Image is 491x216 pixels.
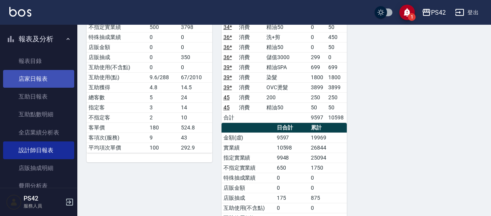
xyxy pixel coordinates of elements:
a: 全店業績分析表 [3,124,74,141]
td: 50 [326,102,347,112]
td: 9597 [309,112,326,122]
a: 互助點數明細 [3,105,74,123]
td: 0 [309,183,347,193]
td: 0 [148,62,179,72]
a: 設計師日報表 [3,141,74,159]
button: 登出 [452,5,482,20]
td: 2 [148,112,179,122]
td: 0 [275,173,309,183]
td: 店販金額 [87,42,148,52]
td: 互助使用(不含點) [222,203,275,213]
td: 10598 [326,112,347,122]
td: 消費 [237,42,264,52]
td: 金額(虛) [222,133,275,143]
td: 店販金額 [222,183,275,193]
td: 消費 [237,52,264,62]
td: 14 [179,102,212,112]
td: 實業績 [222,143,275,153]
td: 699 [309,62,326,72]
td: 店販抽成 [222,193,275,203]
td: 19969 [309,133,347,143]
td: 精油SPA [264,62,309,72]
td: 50 [326,42,347,52]
td: 不指定實業績 [87,22,148,32]
td: 100 [148,143,179,153]
td: 消費 [237,22,264,32]
td: 精油50 [264,102,309,112]
td: 消費 [237,62,264,72]
td: 10598 [275,143,309,153]
td: 292.9 [179,143,212,153]
td: 3798 [179,22,212,32]
td: 消費 [237,92,264,102]
td: 875 [309,193,347,203]
a: 45 [223,94,230,100]
td: 67/2010 [179,72,212,82]
td: 特殊抽成業績 [222,173,275,183]
td: 消費 [237,72,264,82]
td: 總客數 [87,92,148,102]
button: PS42 [419,5,449,20]
td: 0 [179,32,212,42]
td: 0 [309,32,326,42]
td: 699 [326,62,347,72]
td: 524.8 [179,122,212,133]
td: 299 [309,52,326,62]
a: 費用分析表 [3,177,74,195]
td: 50 [309,102,326,112]
td: 4.8 [148,82,179,92]
td: 合計 [222,112,237,122]
td: 450 [326,32,347,42]
td: 250 [326,92,347,102]
td: 精油50 [264,22,309,32]
td: 43 [179,133,212,143]
td: 指定客 [87,102,148,112]
td: 25094 [309,153,347,163]
th: 日合計 [275,123,309,133]
th: 累計 [309,123,347,133]
td: 3899 [326,82,347,92]
a: 互助日報表 [3,88,74,105]
td: 客項次(服務) [87,133,148,143]
td: 互助使用(不含點) [87,62,148,72]
td: 3899 [309,82,326,92]
td: 精油50 [264,42,309,52]
button: save [399,5,415,20]
a: 報表目錄 [3,52,74,70]
span: 1 [408,13,416,21]
td: 1800 [326,72,347,82]
td: 0 [148,52,179,62]
td: 店販抽成 [87,52,148,62]
td: 9597 [275,133,309,143]
td: 0 [148,32,179,42]
td: 175 [275,193,309,203]
td: 350 [179,52,212,62]
td: 儲值3000 [264,52,309,62]
img: Logo [9,7,31,17]
button: 報表及分析 [3,29,74,49]
td: 1750 [309,163,347,173]
td: 洗+剪 [264,32,309,42]
td: 5 [148,92,179,102]
td: 互助使用(點) [87,72,148,82]
td: 1800 [309,72,326,82]
td: 500 [148,22,179,32]
td: 不指定客 [87,112,148,122]
td: 指定實業績 [222,153,275,163]
td: 0 [275,183,309,193]
td: 250 [309,92,326,102]
td: 0 [309,22,326,32]
h5: PS42 [24,195,63,202]
td: 0 [309,203,347,213]
td: 客單價 [87,122,148,133]
td: 消費 [237,82,264,92]
td: 650 [275,163,309,173]
div: PS42 [431,8,446,17]
td: 14.5 [179,82,212,92]
a: 45 [223,104,230,111]
td: 染髮 [264,72,309,82]
td: 0 [275,203,309,213]
td: 0 [179,42,212,52]
td: 不指定實業績 [222,163,275,173]
td: 0 [179,62,212,72]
